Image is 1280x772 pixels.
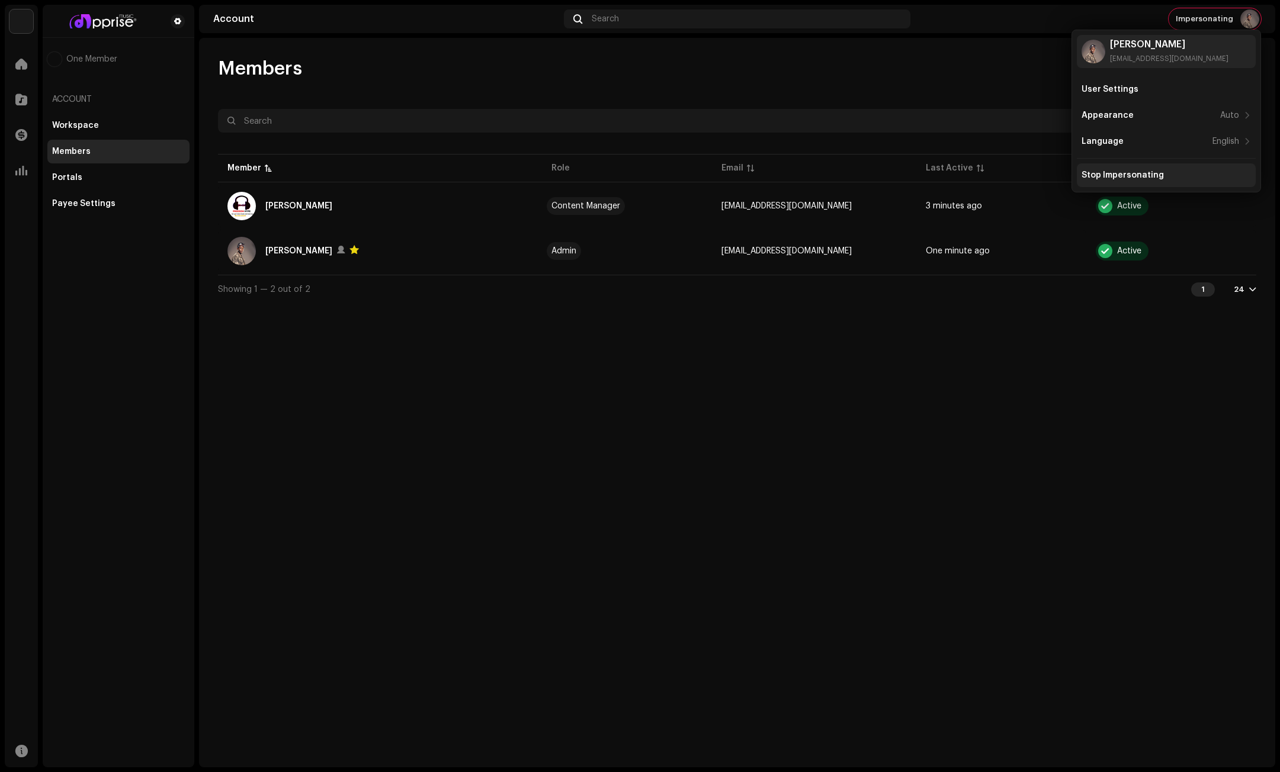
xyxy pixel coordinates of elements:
span: Members [218,57,302,81]
img: 3b82c43a-ce7a-4c25-8ba0-d4b49be849b3 [1082,40,1105,63]
div: 1 [1191,282,1215,297]
re-m-nav-item: Payee Settings [47,192,190,215]
img: 3b82c43a-ce7a-4c25-8ba0-d4b49be849b3 [227,237,256,265]
div: Workspace [52,121,99,130]
re-m-nav-item: Language [1077,130,1256,153]
div: Active [1117,247,1141,255]
span: abdulfatawhamza75@gmail.com [721,202,852,210]
span: One Member [66,54,117,64]
re-a-nav-header: Account [47,85,190,114]
div: [PERSON_NAME] [1110,40,1228,49]
div: English [1212,137,1239,146]
span: 3 minutes ago [926,202,982,210]
div: ABDUL-FATAW HAMZA [265,199,332,213]
img: 3b82c43a-ce7a-4c25-8ba0-d4b49be849b3 [47,52,62,66]
div: [EMAIL_ADDRESS][DOMAIN_NAME] [1110,54,1228,63]
div: Last Active [926,162,973,174]
div: Email [721,162,743,174]
div: Payee Settings [52,199,116,208]
div: Portals [52,173,82,182]
img: 3b82c43a-ce7a-4c25-8ba0-d4b49be849b3 [1240,9,1259,28]
span: Impersonating [1176,14,1233,24]
img: bf2740f5-a004-4424-adf7-7bc84ff11fd7 [52,14,152,28]
input: Search [218,109,1190,133]
div: Stop Impersonating [1082,171,1164,180]
span: Search [592,14,619,24]
div: Content Manager [551,202,620,210]
div: Appearance [1082,111,1134,120]
div: User Settings [1082,85,1138,94]
re-m-nav-item: Members [47,140,190,163]
div: Language [1082,137,1124,146]
span: Showing 1 — 2 out of 2 [218,285,310,294]
div: Auto [1220,111,1239,120]
div: 24 [1234,285,1244,294]
re-m-nav-item: Stop Impersonating [1077,163,1256,187]
div: Williams Isaac [265,244,332,258]
div: Members [52,147,91,156]
re-m-nav-item: Appearance [1077,104,1256,127]
div: Admin [551,247,576,255]
div: Active [1117,202,1141,210]
re-m-nav-item: Portals [47,166,190,189]
span: One minute ago [926,247,990,255]
img: ab4cd0d9-80db-4757-ac3d-d6214f9baf10 [227,192,256,220]
div: Account [213,14,559,24]
span: Admin [551,247,702,255]
re-m-nav-item: Workspace [47,114,190,137]
span: Content Manager [551,202,702,210]
div: Member [227,162,261,174]
re-m-nav-item: User Settings [1077,78,1256,101]
img: 1c16f3de-5afb-4452-805d-3f3454e20b1b [9,9,33,33]
span: demicharmgarcon@gmail.com [721,247,852,255]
